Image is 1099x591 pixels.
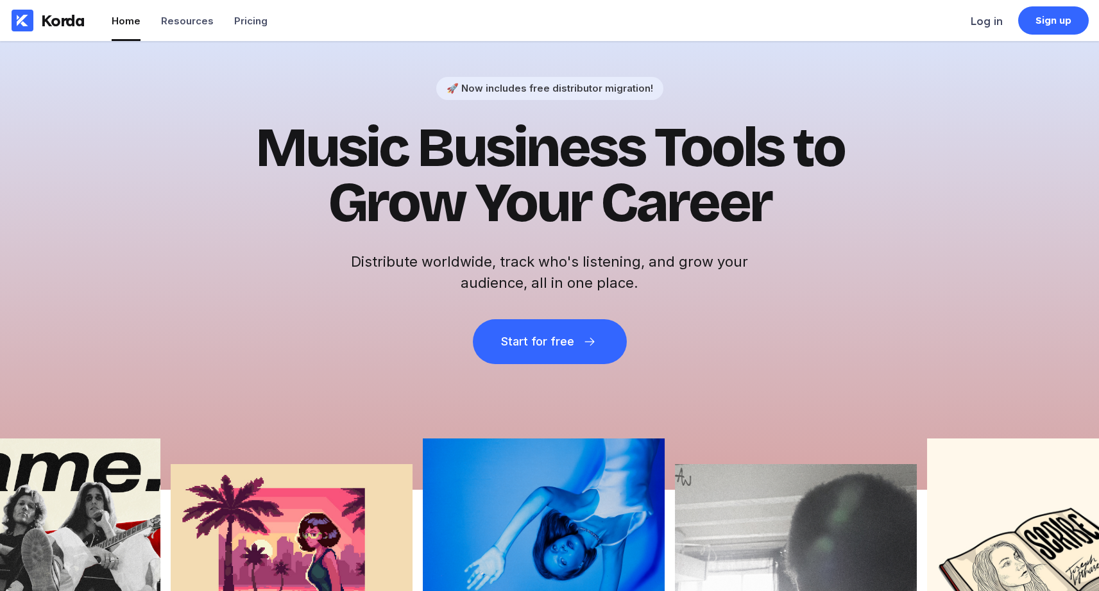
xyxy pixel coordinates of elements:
div: Sign up [1035,14,1072,27]
h1: Music Business Tools to Grow Your Career [235,121,864,231]
h2: Distribute worldwide, track who's listening, and grow your audience, all in one place. [345,251,755,294]
div: Log in [971,15,1003,28]
div: Resources [161,15,214,27]
button: Start for free [473,319,627,364]
div: Pricing [234,15,268,27]
div: Home [112,15,141,27]
div: 🚀 Now includes free distributor migration! [447,82,653,94]
div: Start for free [501,335,574,348]
a: Sign up [1018,6,1089,35]
div: Korda [41,11,85,30]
